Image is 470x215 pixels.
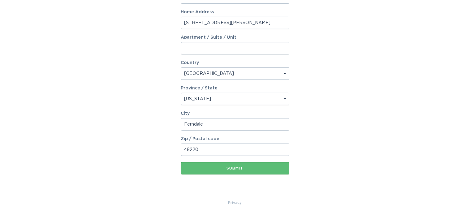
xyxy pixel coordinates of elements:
div: Submit [184,166,286,170]
button: Submit [181,162,289,174]
a: Privacy Policy & Terms of Use [228,199,242,206]
label: Country [181,61,199,65]
label: Zip / Postal code [181,137,289,141]
label: Apartment / Suite / Unit [181,35,289,40]
label: City [181,111,289,116]
label: Province / State [181,86,218,90]
label: Home Address [181,10,289,14]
